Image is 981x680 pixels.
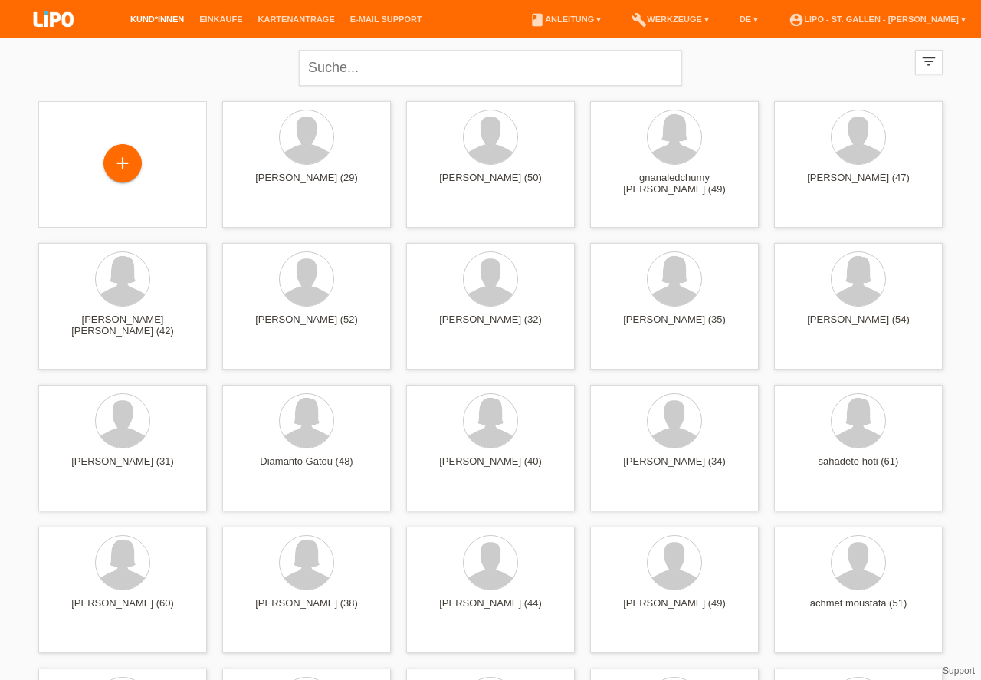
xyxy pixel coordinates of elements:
div: gnanaledchumy [PERSON_NAME] (49) [602,172,746,196]
div: [PERSON_NAME] (50) [418,172,563,196]
i: build [632,12,647,28]
div: Kund*in hinzufügen [104,150,141,176]
div: [PERSON_NAME] [PERSON_NAME] (42) [51,314,195,338]
div: [PERSON_NAME] (52) [235,314,379,338]
div: [PERSON_NAME] (35) [602,314,746,338]
a: buildWerkzeuge ▾ [624,15,717,24]
div: [PERSON_NAME] (54) [786,314,930,338]
div: [PERSON_NAME] (34) [602,455,746,480]
a: bookAnleitung ▾ [522,15,609,24]
div: [PERSON_NAME] (32) [418,314,563,338]
i: book [530,12,545,28]
a: Kund*innen [123,15,192,24]
a: Einkäufe [192,15,250,24]
i: account_circle [789,12,804,28]
a: Support [943,665,975,676]
div: [PERSON_NAME] (49) [602,597,746,622]
input: Suche... [299,50,682,86]
div: Diamanto Gatou (48) [235,455,379,480]
i: filter_list [920,53,937,70]
div: [PERSON_NAME] (47) [786,172,930,196]
a: Kartenanträge [251,15,343,24]
a: DE ▾ [732,15,766,24]
div: [PERSON_NAME] (31) [51,455,195,480]
a: account_circleLIPO - St. Gallen - [PERSON_NAME] ▾ [781,15,973,24]
a: E-Mail Support [343,15,430,24]
div: [PERSON_NAME] (40) [418,455,563,480]
a: LIPO pay [15,31,92,43]
div: sahadete hoti (61) [786,455,930,480]
div: [PERSON_NAME] (38) [235,597,379,622]
div: [PERSON_NAME] (29) [235,172,379,196]
div: [PERSON_NAME] (44) [418,597,563,622]
div: [PERSON_NAME] (60) [51,597,195,622]
div: achmet moustafa (51) [786,597,930,622]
